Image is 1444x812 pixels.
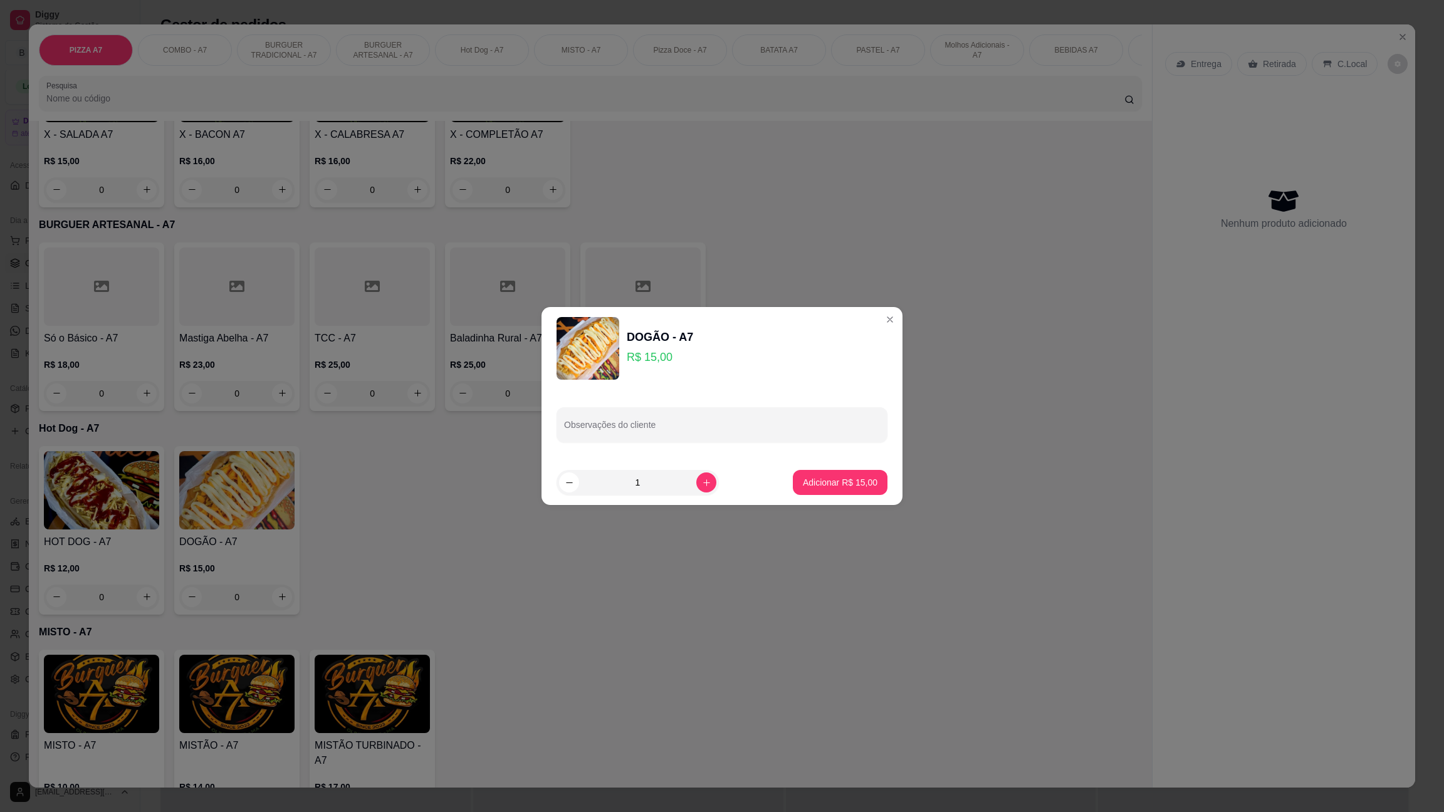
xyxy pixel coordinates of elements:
[564,424,880,436] input: Observações do cliente
[803,476,877,489] p: Adicionar R$ 15,00
[880,310,900,330] button: Close
[793,470,887,495] button: Adicionar R$ 15,00
[559,472,579,492] button: decrease-product-quantity
[696,472,716,492] button: increase-product-quantity
[557,317,619,380] img: product-image
[627,348,693,366] p: R$ 15,00
[627,328,693,346] div: DOGÃO - A7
